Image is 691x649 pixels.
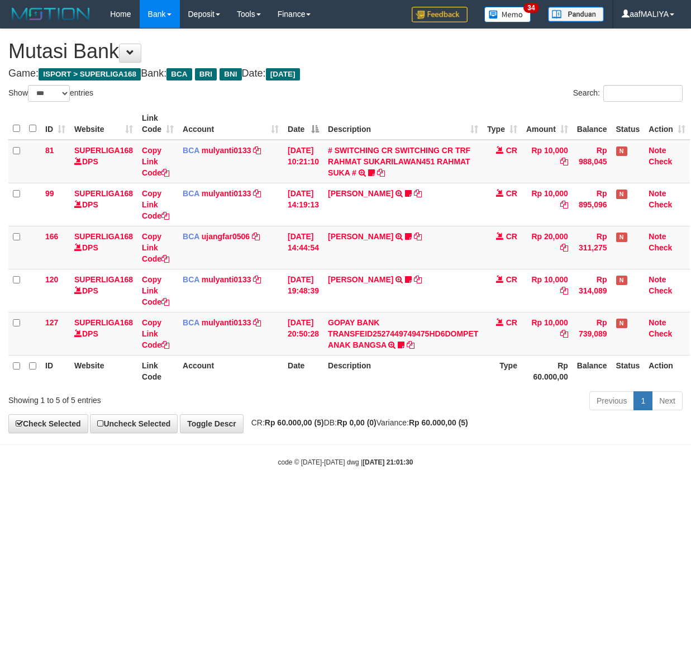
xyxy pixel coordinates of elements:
strong: [DATE] 21:01:30 [363,458,413,466]
span: CR [506,232,517,241]
img: Feedback.jpg [412,7,468,22]
a: SUPERLIGA168 [74,146,133,155]
span: ISPORT > SUPERLIGA168 [39,68,141,80]
span: 81 [45,146,54,155]
span: Has Note [616,190,627,199]
a: Copy # SWITCHING CR SWITCHING CR TRF RAHMAT SUKARILAWAN451 RAHMAT SUKA # to clipboard [377,168,385,177]
a: Check [649,243,672,252]
a: Copy mulyanti0133 to clipboard [253,189,261,198]
th: Amount: activate to sort column ascending [522,108,573,140]
th: Action: activate to sort column ascending [644,108,690,140]
a: Check [649,157,672,166]
span: Has Note [616,146,627,156]
td: [DATE] 14:44:54 [283,226,323,269]
td: DPS [70,140,137,183]
a: Copy Link Code [142,189,169,220]
a: Note [649,189,666,198]
label: Search: [573,85,683,102]
small: code © [DATE]-[DATE] dwg | [278,458,413,466]
th: Website [70,355,137,387]
td: Rp 10,000 [522,269,573,312]
span: Has Note [616,233,627,242]
td: Rp 314,089 [573,269,612,312]
a: mulyanti0133 [202,189,251,198]
a: [PERSON_NAME] [328,275,393,284]
img: MOTION_logo.png [8,6,93,22]
th: Account: activate to sort column ascending [178,108,283,140]
strong: Rp 60.000,00 (5) [265,418,324,427]
a: Note [649,318,666,327]
a: Copy NOVEN ELING PRAYOG to clipboard [414,232,422,241]
a: SUPERLIGA168 [74,189,133,198]
td: DPS [70,269,137,312]
span: BCA [183,318,199,327]
a: Copy ujangfar0506 to clipboard [252,232,260,241]
a: Copy MUHAMMAD REZA to clipboard [414,189,422,198]
a: Previous [589,391,634,410]
a: SUPERLIGA168 [74,318,133,327]
th: Type: activate to sort column ascending [483,108,522,140]
span: BRI [195,68,217,80]
a: [PERSON_NAME] [328,189,393,198]
th: Action [644,355,690,387]
a: Copy mulyanti0133 to clipboard [253,146,261,155]
th: Link Code [137,355,178,387]
th: Link Code: activate to sort column ascending [137,108,178,140]
span: BCA [183,189,199,198]
a: Copy Rp 10,000 to clipboard [560,200,568,209]
th: Type [483,355,522,387]
h1: Mutasi Bank [8,40,683,63]
span: 34 [523,3,538,13]
span: CR [506,275,517,284]
a: Next [652,391,683,410]
a: Check [649,286,672,295]
a: SUPERLIGA168 [74,275,133,284]
a: Note [649,275,666,284]
span: CR: DB: Variance: [246,418,468,427]
a: mulyanti0133 [202,275,251,284]
a: Copy mulyanti0133 to clipboard [253,275,261,284]
th: Website: activate to sort column ascending [70,108,137,140]
a: [PERSON_NAME] [328,232,393,241]
a: Note [649,146,666,155]
td: Rp 10,000 [522,183,573,226]
label: Show entries [8,85,93,102]
th: Balance [573,355,612,387]
th: ID: activate to sort column ascending [41,108,70,140]
div: Showing 1 to 5 of 5 entries [8,390,279,406]
td: [DATE] 10:21:10 [283,140,323,183]
span: 127 [45,318,58,327]
a: Check [649,200,672,209]
a: Check Selected [8,414,88,433]
a: Copy Link Code [142,146,169,177]
a: # SWITCHING CR SWITCHING CR TRF RAHMAT SUKARILAWAN451 RAHMAT SUKA # [328,146,470,177]
td: Rp 311,275 [573,226,612,269]
span: Has Note [616,319,627,328]
a: Copy AKBAR SAPUTR to clipboard [414,275,422,284]
a: Toggle Descr [180,414,244,433]
a: Copy mulyanti0133 to clipboard [253,318,261,327]
td: DPS [70,226,137,269]
span: BNI [220,68,241,80]
span: BCA [183,275,199,284]
td: Rp 988,045 [573,140,612,183]
a: Copy GOPAY BANK TRANSFEID2527449749475HD6DOMPET ANAK BANGSA to clipboard [407,340,414,349]
a: Copy Rp 10,000 to clipboard [560,157,568,166]
th: Date: activate to sort column descending [283,108,323,140]
a: SUPERLIGA168 [74,232,133,241]
th: Status [612,355,645,387]
td: DPS [70,312,137,355]
strong: Rp 0,00 (0) [337,418,377,427]
a: 1 [633,391,652,410]
a: Copy Rp 20,000 to clipboard [560,243,568,252]
td: [DATE] 20:50:28 [283,312,323,355]
strong: Rp 60.000,00 (5) [409,418,468,427]
td: DPS [70,183,137,226]
td: Rp 20,000 [522,226,573,269]
a: mulyanti0133 [202,146,251,155]
span: Has Note [616,276,627,285]
a: GOPAY BANK TRANSFEID2527449749475HD6DOMPET ANAK BANGSA [328,318,478,349]
a: Check [649,329,672,338]
td: [DATE] 14:19:13 [283,183,323,226]
span: CR [506,318,517,327]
